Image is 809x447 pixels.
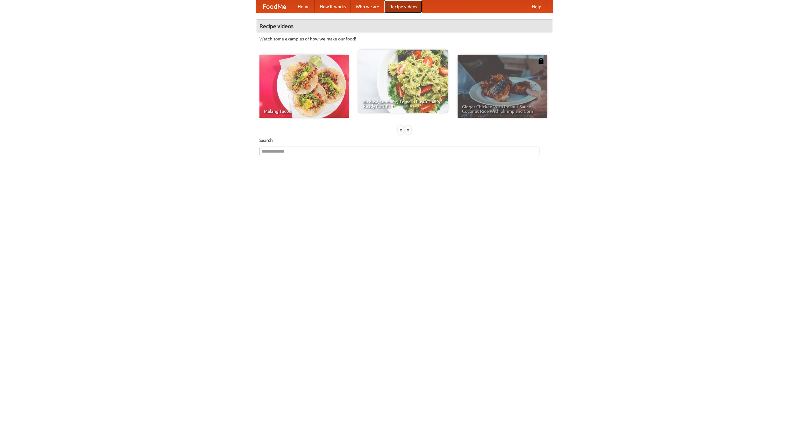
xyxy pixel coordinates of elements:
a: Making Tacos [259,55,349,118]
a: Who we are [351,0,384,13]
span: An Easy, Summery Tomato Pasta That's Ready for Fall [363,100,444,108]
h4: Recipe videos [256,20,553,33]
div: » [405,126,411,134]
img: 483408.png [538,58,544,64]
a: FoodMe [256,0,293,13]
a: Home [293,0,315,13]
div: « [398,126,404,134]
span: Making Tacos [264,109,345,113]
a: Help [527,0,546,13]
p: Watch some examples of how we make our food! [259,36,550,42]
a: An Easy, Summery Tomato Pasta That's Ready for Fall [358,50,448,113]
a: How it works [315,0,351,13]
h5: Search [259,137,550,143]
a: Recipe videos [384,0,422,13]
